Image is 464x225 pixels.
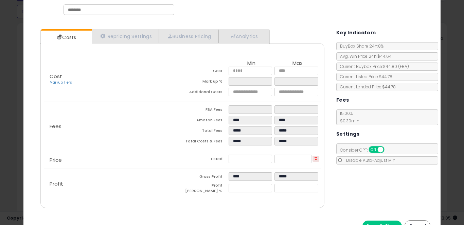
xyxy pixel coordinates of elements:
a: Costs [41,31,91,44]
span: Consider CPT: [337,147,393,153]
a: Business Pricing [159,29,218,43]
a: Repricing Settings [92,29,159,43]
p: Cost [44,74,182,85]
span: ( FBA ) [398,64,409,69]
td: Amazon Fees [182,116,229,126]
h5: Key Indicators [336,29,376,37]
td: Listed [182,155,229,165]
td: Total Fees [182,126,229,137]
span: 15.00 % [337,110,359,124]
td: FBA Fees [182,105,229,116]
span: $44.80 [383,64,409,69]
th: Max [274,60,321,67]
span: Current Buybox Price: [337,64,409,69]
span: Current Listed Price: $44.78 [337,74,392,80]
a: Markup Tiers [50,80,72,85]
span: Disable Auto-Adjust Min [343,157,395,163]
span: OFF [383,147,394,153]
td: Total Costs & Fees [182,137,229,148]
h5: Settings [336,130,359,138]
p: Profit [44,181,182,187]
h5: Fees [336,96,349,104]
th: Min [229,60,275,67]
span: Current Landed Price: $44.78 [337,84,396,90]
td: Additional Costs [182,88,229,98]
td: Mark up % [182,77,229,88]
span: ON [369,147,378,153]
span: $0.30 min [337,118,359,124]
p: Fees [44,124,182,129]
p: Price [44,157,182,163]
a: Analytics [218,29,269,43]
td: Profit [PERSON_NAME] % [182,183,229,195]
span: BuyBox Share 24h: 8% [337,43,383,49]
td: Cost [182,67,229,77]
td: Gross Profit [182,172,229,183]
span: Avg. Win Price 24h: $44.64 [337,53,392,59]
